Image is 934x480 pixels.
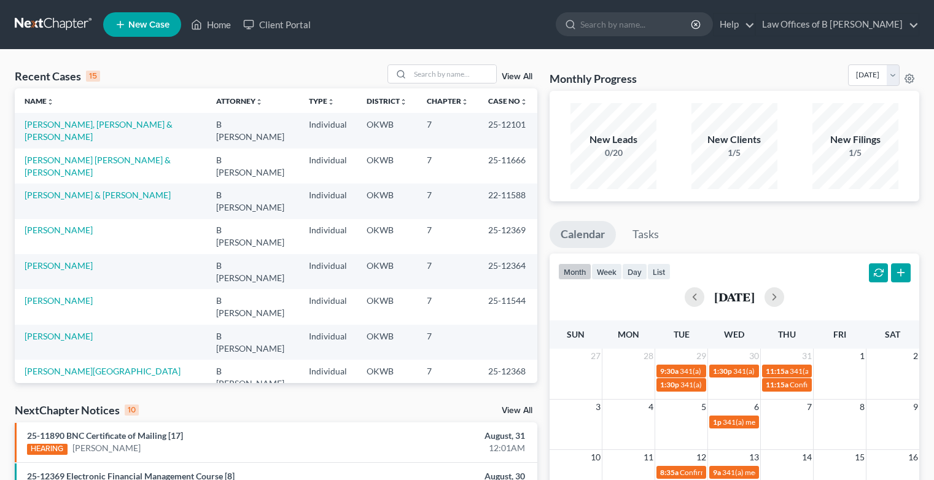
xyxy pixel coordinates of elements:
[25,260,93,271] a: [PERSON_NAME]
[621,221,670,248] a: Tasks
[812,133,898,147] div: New Filings
[25,155,171,177] a: [PERSON_NAME] [PERSON_NAME] & [PERSON_NAME]
[25,190,171,200] a: [PERSON_NAME] & [PERSON_NAME]
[410,65,496,83] input: Search by name...
[299,113,357,148] td: Individual
[647,400,655,414] span: 4
[550,71,637,86] h3: Monthly Progress
[748,450,760,465] span: 13
[680,366,863,376] span: 341(a) meeting for [PERSON_NAME] & [PERSON_NAME]
[567,329,585,339] span: Sun
[812,147,898,159] div: 1/5
[790,366,908,376] span: 341(a) meeting for [PERSON_NAME]
[766,380,788,389] span: 11:15a
[15,69,100,83] div: Recent Cases
[417,325,478,360] td: 7
[206,325,299,360] td: B [PERSON_NAME]
[722,468,906,477] span: 341(a) meeting for [PERSON_NAME] & [PERSON_NAME]
[790,380,929,389] span: Confirmation hearing for [PERSON_NAME]
[206,149,299,184] td: B [PERSON_NAME]
[753,400,760,414] span: 6
[558,263,591,280] button: month
[357,113,417,148] td: OKWB
[801,349,813,363] span: 31
[691,133,777,147] div: New Clients
[206,289,299,324] td: B [PERSON_NAME]
[417,219,478,254] td: 7
[357,149,417,184] td: OKWB
[299,184,357,219] td: Individual
[400,98,407,106] i: unfold_more
[478,360,537,395] td: 25-12368
[801,450,813,465] span: 14
[478,254,537,289] td: 25-12364
[674,329,690,339] span: Tue
[25,96,54,106] a: Nameunfold_more
[660,380,679,389] span: 1:30p
[642,349,655,363] span: 28
[417,360,478,395] td: 7
[206,254,299,289] td: B [PERSON_NAME]
[299,254,357,289] td: Individual
[695,450,707,465] span: 12
[502,72,532,81] a: View All
[367,430,525,442] div: August, 31
[733,366,852,376] span: 341(a) meeting for [PERSON_NAME]
[25,119,173,142] a: [PERSON_NAME], [PERSON_NAME] & [PERSON_NAME]
[206,360,299,395] td: B [PERSON_NAME]
[367,96,407,106] a: Districtunfold_more
[216,96,263,106] a: Attorneyunfold_more
[680,468,819,477] span: Confirmation hearing for [PERSON_NAME]
[695,349,707,363] span: 29
[885,329,900,339] span: Sat
[680,380,799,389] span: 341(a) meeting for [PERSON_NAME]
[570,147,656,159] div: 0/20
[357,289,417,324] td: OKWB
[723,417,906,427] span: 341(a) meeting for [PERSON_NAME] & [PERSON_NAME]
[580,13,693,36] input: Search by name...
[714,290,755,303] h2: [DATE]
[47,98,54,106] i: unfold_more
[590,450,602,465] span: 10
[309,96,335,106] a: Typeunfold_more
[756,14,919,36] a: Law Offices of B [PERSON_NAME]
[417,149,478,184] td: 7
[591,263,622,280] button: week
[299,149,357,184] td: Individual
[590,349,602,363] span: 27
[461,98,469,106] i: unfold_more
[478,219,537,254] td: 25-12369
[255,98,263,106] i: unfold_more
[714,14,755,36] a: Help
[691,147,777,159] div: 1/5
[478,184,537,219] td: 22-11588
[299,219,357,254] td: Individual
[417,254,478,289] td: 7
[299,325,357,360] td: Individual
[748,349,760,363] span: 30
[357,184,417,219] td: OKWB
[357,254,417,289] td: OKWB
[912,349,919,363] span: 2
[618,329,639,339] span: Mon
[642,450,655,465] span: 11
[27,444,68,455] div: HEARING
[622,263,647,280] button: day
[417,113,478,148] td: 7
[550,221,616,248] a: Calendar
[502,406,532,415] a: View All
[299,289,357,324] td: Individual
[206,113,299,148] td: B [PERSON_NAME]
[660,366,679,376] span: 9:30a
[206,219,299,254] td: B [PERSON_NAME]
[854,450,866,465] span: 15
[25,366,181,376] a: [PERSON_NAME][GEOGRAPHIC_DATA]
[660,468,679,477] span: 8:35a
[858,349,866,363] span: 1
[713,468,721,477] span: 9a
[912,400,919,414] span: 9
[766,366,788,376] span: 11:15a
[488,96,527,106] a: Case Nounfold_more
[478,113,537,148] td: 25-12101
[700,400,707,414] span: 5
